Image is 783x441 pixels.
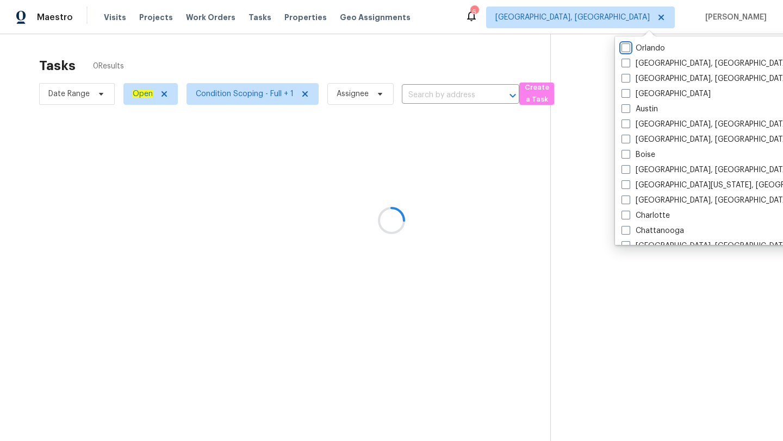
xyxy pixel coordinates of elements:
[470,7,478,17] div: 6
[622,149,655,160] label: Boise
[622,104,658,115] label: Austin
[622,89,711,99] label: [GEOGRAPHIC_DATA]
[622,43,665,54] label: Orlando
[622,210,670,221] label: Charlotte
[622,225,684,236] label: Chattanooga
